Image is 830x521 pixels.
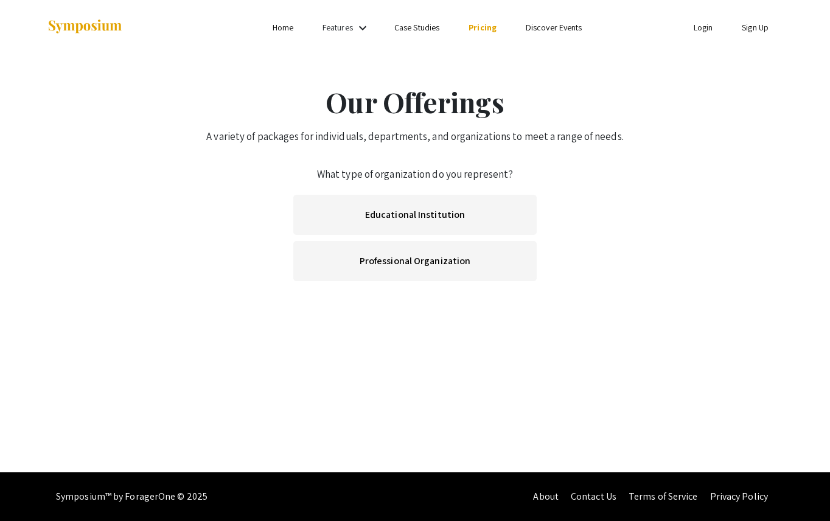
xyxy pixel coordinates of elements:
p: A variety of packages for individuals, departments, and organizations to meet a range of needs. [47,123,783,145]
a: Terms of Service [629,490,698,503]
a: Discover Events [526,22,582,33]
a: Privacy Policy [710,490,768,503]
p: What type of organization do you represent? [47,167,783,183]
a: Features [323,22,353,33]
a: Pricing [469,22,497,33]
a: About [533,490,559,503]
a: Sign Up [742,22,769,33]
a: Professional Organization [293,241,537,281]
img: Symposium by ForagerOne [47,19,123,35]
a: Login [694,22,713,33]
h1: Our Offerings [47,85,783,118]
a: Educational Institution [293,195,537,235]
a: Home [273,22,293,33]
a: Contact Us [571,490,616,503]
div: Symposium™ by ForagerOne © 2025 [56,472,207,521]
mat-icon: Expand Features list [355,21,370,35]
a: Case Studies [394,22,439,33]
